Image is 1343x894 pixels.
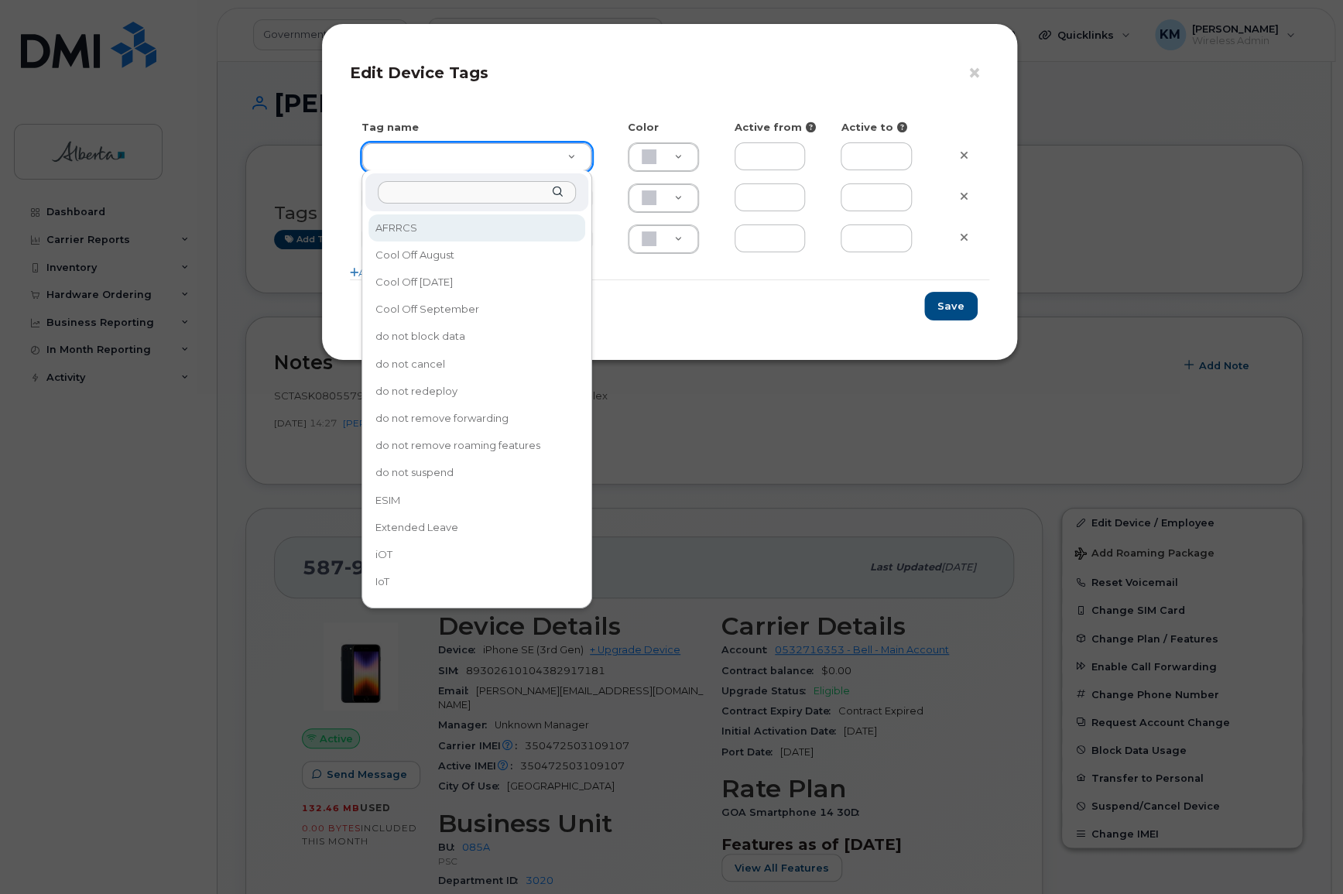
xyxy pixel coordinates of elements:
div: AFRRCS [370,216,584,240]
div: Cool Off [DATE] [370,270,584,294]
div: Cool Off August [370,243,584,267]
div: do not remove roaming features [370,433,584,457]
div: Extended Leave [370,516,584,539]
div: iOT [370,543,584,567]
div: Long Term Disability Leave [370,597,584,621]
div: do not cancel [370,352,584,376]
div: do not suspend [370,461,584,485]
div: do not redeploy [370,379,584,403]
div: IoT [370,570,584,594]
div: do not remove forwarding [370,406,584,430]
div: Cool Off September [370,297,584,321]
div: do not block data [370,325,584,349]
div: ESIM [370,488,584,512]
